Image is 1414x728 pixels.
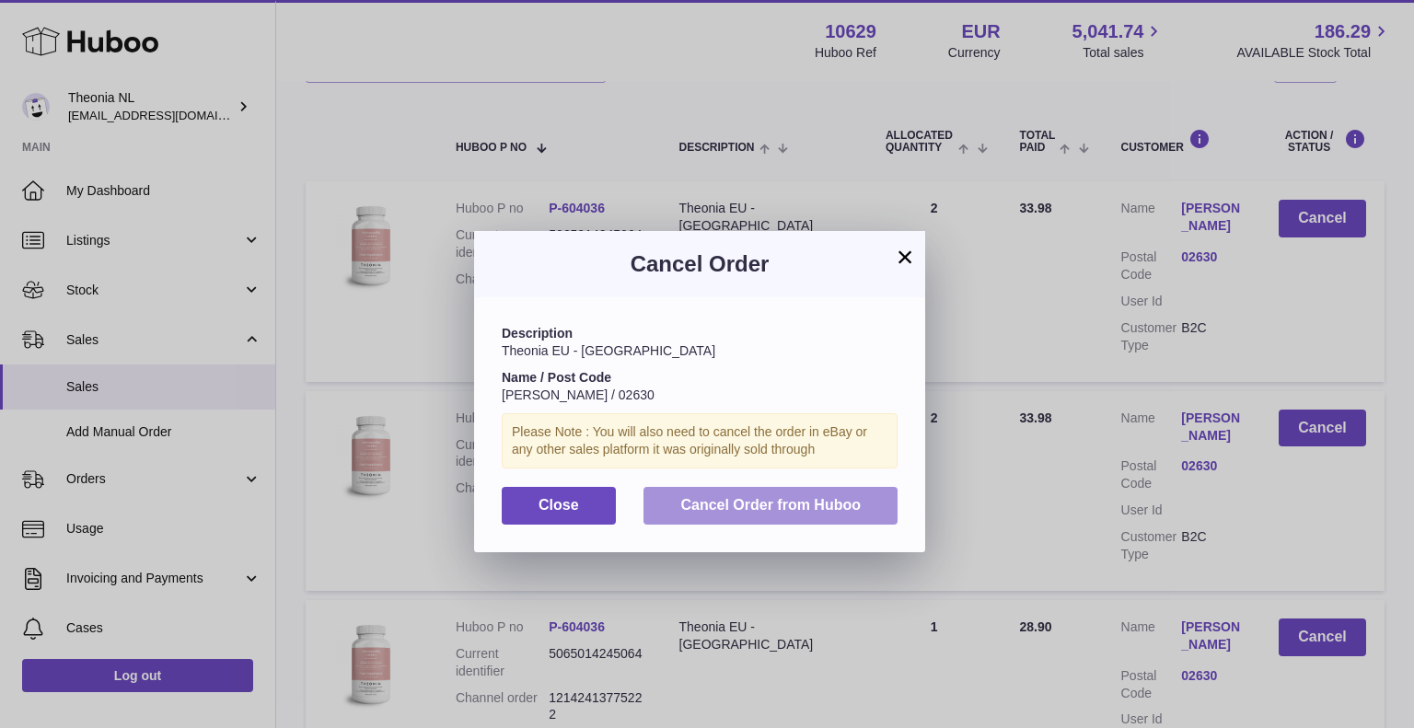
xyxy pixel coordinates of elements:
[502,413,898,468] div: Please Note : You will also need to cancel the order in eBay or any other sales platform it was o...
[643,487,898,525] button: Cancel Order from Huboo
[502,370,611,385] strong: Name / Post Code
[502,487,616,525] button: Close
[680,497,861,513] span: Cancel Order from Huboo
[502,343,715,358] span: Theonia EU - [GEOGRAPHIC_DATA]
[502,326,573,341] strong: Description
[502,249,898,279] h3: Cancel Order
[894,246,916,268] button: ×
[502,387,655,402] span: [PERSON_NAME] / 02630
[539,497,579,513] span: Close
